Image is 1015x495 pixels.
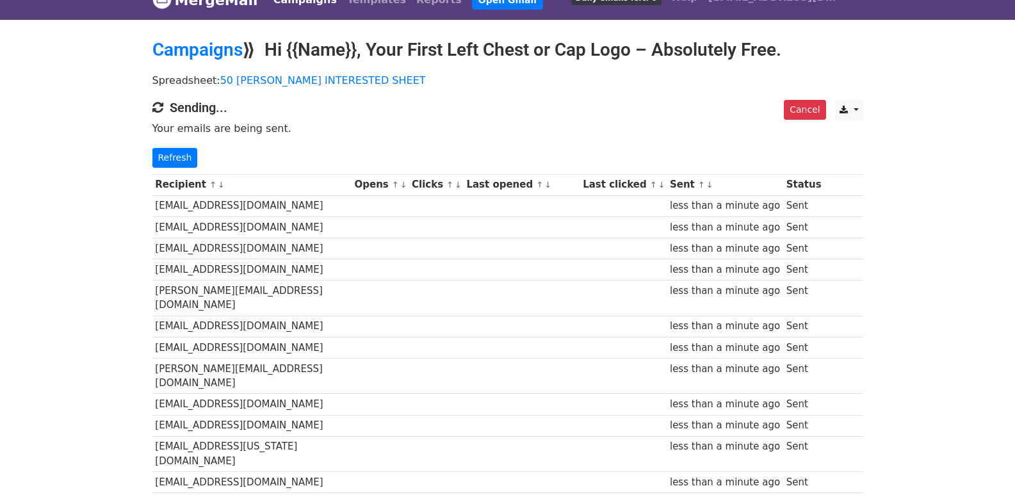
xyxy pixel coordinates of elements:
[784,100,825,120] a: Cancel
[783,358,824,394] td: Sent
[352,174,409,195] th: Opens
[783,259,824,280] td: Sent
[670,319,780,334] div: less than a minute ago
[667,174,783,195] th: Sent
[580,174,667,195] th: Last clicked
[783,337,824,358] td: Sent
[152,100,863,115] h4: Sending...
[152,174,352,195] th: Recipient
[152,39,863,61] h2: ⟫ Hi {{Name}}, Your First Left Chest or Cap Logo – Absolutely Free.
[152,316,352,337] td: [EMAIL_ADDRESS][DOMAIN_NAME]
[783,436,824,472] td: Sent
[670,220,780,235] div: less than a minute ago
[783,216,824,238] td: Sent
[152,472,352,493] td: [EMAIL_ADDRESS][DOMAIN_NAME]
[536,180,543,190] a: ↑
[783,195,824,216] td: Sent
[464,174,580,195] th: Last opened
[152,216,352,238] td: [EMAIL_ADDRESS][DOMAIN_NAME]
[783,316,824,337] td: Sent
[152,195,352,216] td: [EMAIL_ADDRESS][DOMAIN_NAME]
[152,39,243,60] a: Campaigns
[152,259,352,280] td: [EMAIL_ADDRESS][DOMAIN_NAME]
[544,180,551,190] a: ↓
[392,180,399,190] a: ↑
[783,472,824,493] td: Sent
[670,263,780,277] div: less than a minute ago
[152,394,352,415] td: [EMAIL_ADDRESS][DOMAIN_NAME]
[951,434,1015,495] iframe: Chat Widget
[670,241,780,256] div: less than a minute ago
[152,358,352,394] td: [PERSON_NAME][EMAIL_ADDRESS][DOMAIN_NAME]
[783,394,824,415] td: Sent
[670,362,780,377] div: less than a minute ago
[152,148,198,168] a: Refresh
[152,122,863,135] p: Your emails are being sent.
[670,418,780,433] div: less than a minute ago
[698,180,705,190] a: ↑
[650,180,657,190] a: ↑
[446,180,453,190] a: ↑
[455,180,462,190] a: ↓
[783,174,824,195] th: Status
[658,180,665,190] a: ↓
[409,174,463,195] th: Clicks
[400,180,407,190] a: ↓
[783,238,824,259] td: Sent
[783,415,824,436] td: Sent
[152,280,352,316] td: [PERSON_NAME][EMAIL_ADDRESS][DOMAIN_NAME]
[670,397,780,412] div: less than a minute ago
[152,436,352,472] td: [EMAIL_ADDRESS][US_STATE][DOMAIN_NAME]
[670,439,780,454] div: less than a minute ago
[670,475,780,490] div: less than a minute ago
[152,74,863,87] p: Spreadsheet:
[152,415,352,436] td: [EMAIL_ADDRESS][DOMAIN_NAME]
[152,337,352,358] td: [EMAIL_ADDRESS][DOMAIN_NAME]
[670,199,780,213] div: less than a minute ago
[218,180,225,190] a: ↓
[670,284,780,298] div: less than a minute ago
[670,341,780,355] div: less than a minute ago
[220,74,426,86] a: 50 [PERSON_NAME] INTERESTED SHEET
[706,180,713,190] a: ↓
[783,280,824,316] td: Sent
[152,238,352,259] td: [EMAIL_ADDRESS][DOMAIN_NAME]
[209,180,216,190] a: ↑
